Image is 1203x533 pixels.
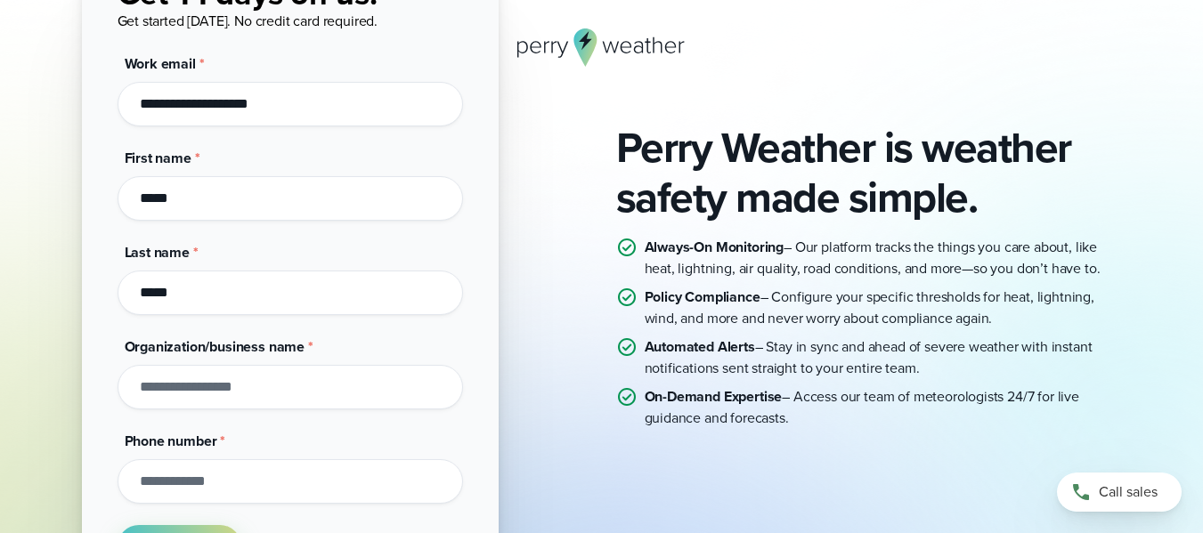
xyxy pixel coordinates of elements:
span: Call sales [1099,481,1158,503]
h2: Perry Weather is weather safety made simple. [616,123,1122,222]
span: Last name [125,242,190,262]
span: Phone number [125,431,217,451]
strong: On-Demand Expertise [645,386,783,407]
span: Get started [DATE]. No credit card required. [118,11,378,31]
a: Call sales [1057,472,1182,512]
p: – Access our team of meteorologists 24/7 for live guidance and forecasts. [645,386,1122,429]
strong: Automated Alerts [645,336,755,357]
strong: Always-On Monitoring [645,237,784,257]
p: – Stay in sync and ahead of severe weather with instant notifications sent straight to your entir... [645,336,1122,379]
strong: Policy Compliance [645,287,760,307]
p: – Our platform tracks the things you care about, like heat, lightning, air quality, road conditio... [645,237,1122,279]
p: – Configure your specific thresholds for heat, lightning, wind, and more and never worry about co... [645,287,1122,329]
span: Organization/business name [125,336,305,357]
span: First name [125,148,191,168]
